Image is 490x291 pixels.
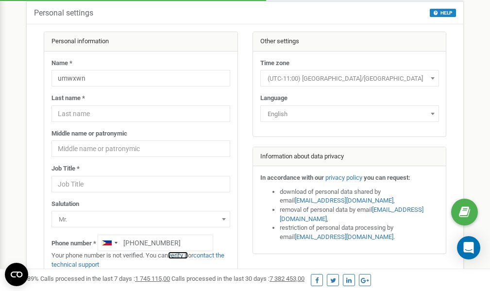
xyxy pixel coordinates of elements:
[98,235,213,251] input: +1-800-555-55-55
[260,70,439,86] span: (UTC-11:00) Pacific/Midway
[430,9,456,17] button: HELP
[51,105,230,122] input: Last name
[270,275,304,282] u: 7 382 453,00
[51,211,230,227] span: Mr.
[260,94,287,103] label: Language
[264,72,436,86] span: (UTC-11:00) Pacific/Midway
[40,275,170,282] span: Calls processed in the last 7 days :
[280,206,423,223] a: [EMAIL_ADDRESS][DOMAIN_NAME]
[51,129,127,138] label: Middle name or patronymic
[44,32,237,51] div: Personal information
[51,94,85,103] label: Last name *
[253,147,446,167] div: Information about data privacy
[253,32,446,51] div: Other settings
[280,223,439,241] li: restriction of personal data processing by email .
[55,213,227,226] span: Mr.
[51,70,230,86] input: Name
[364,174,410,181] strong: you can request:
[51,164,80,173] label: Job Title *
[260,59,289,68] label: Time zone
[51,251,230,269] p: Your phone number is not verified. You can or
[295,197,393,204] a: [EMAIL_ADDRESS][DOMAIN_NAME]
[260,174,324,181] strong: In accordance with our
[51,140,230,157] input: Middle name or patronymic
[295,233,393,240] a: [EMAIL_ADDRESS][DOMAIN_NAME]
[260,105,439,122] span: English
[51,252,224,268] a: contact the technical support
[5,263,28,286] button: Open CMP widget
[457,236,480,259] div: Open Intercom Messenger
[171,275,304,282] span: Calls processed in the last 30 days :
[34,9,93,17] h5: Personal settings
[280,205,439,223] li: removal of personal data by email ,
[51,200,79,209] label: Salutation
[325,174,362,181] a: privacy policy
[51,176,230,192] input: Job Title
[264,107,436,121] span: English
[51,59,72,68] label: Name *
[135,275,170,282] u: 1 745 115,00
[168,252,188,259] a: verify it
[51,239,96,248] label: Phone number *
[280,188,439,205] li: download of personal data shared by email ,
[98,235,120,251] div: Telephone country code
